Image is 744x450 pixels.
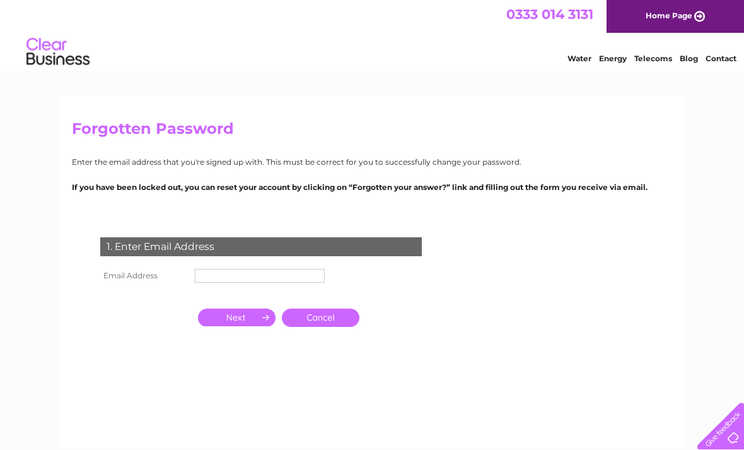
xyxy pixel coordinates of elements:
th: Email Address [97,266,192,286]
div: Clear Business is a trading name of Verastar Limited (registered in [GEOGRAPHIC_DATA] No. 3667643... [75,7,671,61]
p: If you have been locked out, you can reset your account by clicking on “Forgotten your answer?” l... [72,181,672,193]
img: logo.png [26,33,90,71]
h2: Forgotten Password [72,120,672,144]
a: Telecoms [634,54,672,63]
a: Contact [706,54,736,63]
div: 1. Enter Email Address [100,237,422,256]
a: Blog [680,54,698,63]
a: Water [567,54,591,63]
a: Energy [599,54,627,63]
a: Cancel [282,309,359,327]
p: Enter the email address that you're signed up with. This must be correct for you to successfully ... [72,156,672,168]
a: 0333 014 3131 [506,6,593,22]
